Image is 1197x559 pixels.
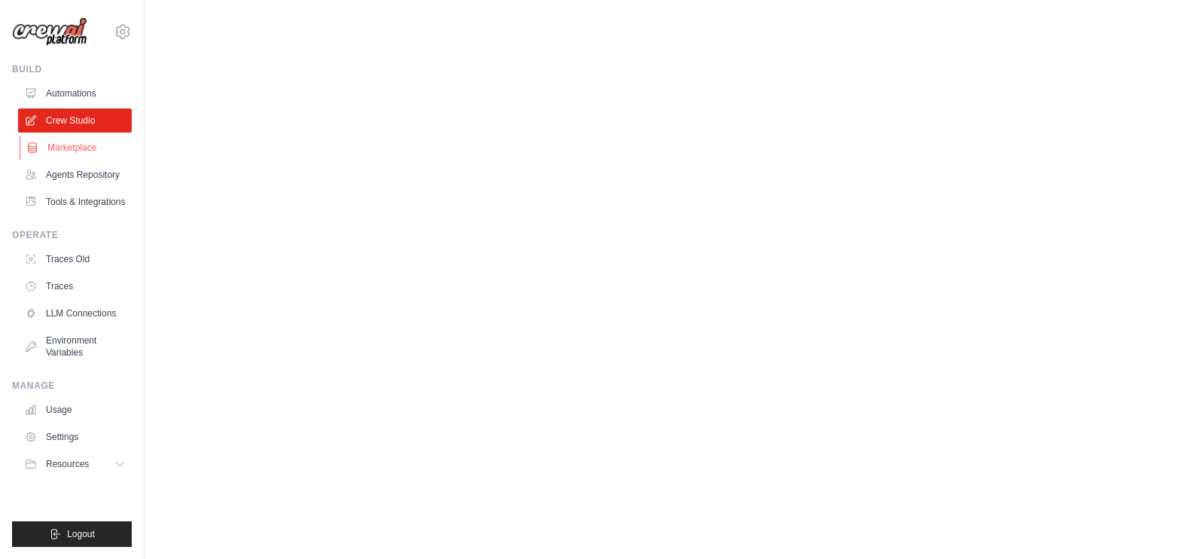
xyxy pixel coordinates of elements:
a: Environment Variables [18,328,132,365]
button: Resources [18,452,132,476]
img: Logo [12,17,87,47]
a: Traces Old [18,247,132,271]
div: Operate [12,229,132,241]
a: Marketplace [20,136,133,160]
a: Tools & Integrations [18,190,132,214]
span: Logout [67,528,95,540]
button: Logout [12,521,132,547]
a: Automations [18,81,132,105]
div: Build [12,63,132,75]
a: Settings [18,425,132,449]
a: LLM Connections [18,301,132,325]
a: Usage [18,398,132,422]
a: Traces [18,274,132,298]
span: Resources [46,458,89,470]
div: Manage [12,380,132,392]
a: Agents Repository [18,163,132,187]
a: Crew Studio [18,108,132,133]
